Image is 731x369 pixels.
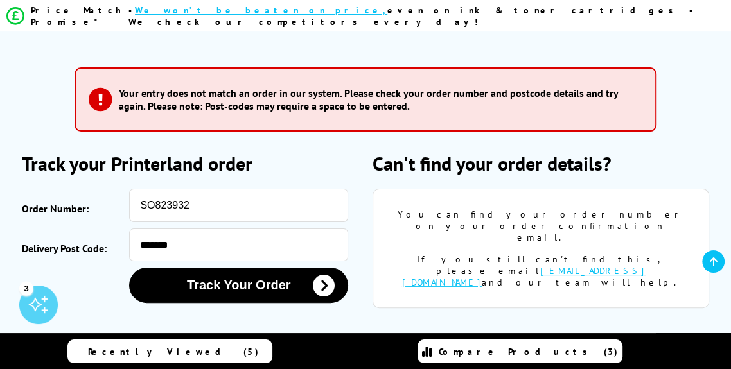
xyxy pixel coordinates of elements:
[135,4,387,16] span: We won’t be beaten on price,
[392,209,689,243] div: You can find your order number on your order confirmation email.
[418,339,622,363] a: Compare Products (3)
[6,4,696,27] li: modal_Promise
[128,4,696,28] div: - even on ink & toner cartridges - We check our competitors every day!
[22,195,123,222] label: Order Number:
[19,281,33,295] div: 3
[129,189,348,222] input: eg: SOA123456 or SO123456
[87,346,258,357] span: Recently Viewed (5)
[373,151,709,176] h2: Can't find your order details?
[129,268,348,303] button: Track Your Order
[119,87,636,112] h3: Your entry does not match an order in our system. Please check your order number and postcode det...
[439,346,618,357] span: Compare Products (3)
[392,253,689,288] div: If you still can't find this, please email and our team will help.
[22,235,123,261] label: Delivery Post Code:
[22,151,358,176] h2: Track your Printerland order
[67,339,272,363] a: Recently Viewed (5)
[402,265,646,288] a: [EMAIL_ADDRESS][DOMAIN_NAME]
[31,4,128,28] span: Price Match Promise*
